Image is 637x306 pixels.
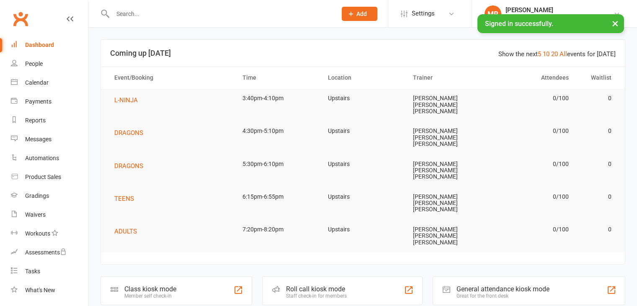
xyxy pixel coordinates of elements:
[405,67,491,88] th: Trainer
[25,287,55,293] div: What's New
[11,36,88,54] a: Dashboard
[576,154,619,174] td: 0
[456,293,549,299] div: Great for the front desk
[491,67,576,88] th: Attendees
[485,20,553,28] span: Signed in successfully.
[235,121,320,141] td: 4:30pm-5:10pm
[405,121,491,154] td: [PERSON_NAME] [PERSON_NAME] [PERSON_NAME]
[405,154,491,187] td: [PERSON_NAME] [PERSON_NAME] [PERSON_NAME]
[560,50,567,58] a: All
[11,111,88,130] a: Reports
[25,117,46,124] div: Reports
[114,128,149,138] button: DRAGONS
[25,60,43,67] div: People
[491,121,576,141] td: 0/100
[11,187,88,205] a: Gradings
[491,187,576,207] td: 0/100
[491,154,576,174] td: 0/100
[25,155,59,161] div: Automations
[235,220,320,239] td: 7:20pm-8:20pm
[576,88,619,108] td: 0
[576,67,619,88] th: Waitlist
[11,54,88,73] a: People
[11,73,88,92] a: Calendar
[576,220,619,239] td: 0
[491,88,576,108] td: 0/100
[114,129,143,137] span: DRAGONS
[235,88,320,108] td: 3:40pm-4:10pm
[576,187,619,207] td: 0
[320,121,406,141] td: Upstairs
[235,187,320,207] td: 6:15pm-6:55pm
[286,285,347,293] div: Roll call kiosk mode
[485,5,501,22] div: MR
[576,121,619,141] td: 0
[405,220,491,252] td: [PERSON_NAME] [PERSON_NAME] [PERSON_NAME]
[11,281,88,300] a: What's New
[11,130,88,149] a: Messages
[114,194,140,204] button: TEENS
[498,49,616,59] div: Show the next events for [DATE]
[10,8,31,29] a: Clubworx
[356,10,367,17] span: Add
[320,67,406,88] th: Location
[124,285,176,293] div: Class kiosk mode
[608,14,623,32] button: ×
[491,220,576,239] td: 0/100
[235,67,320,88] th: Time
[25,98,52,105] div: Payments
[412,4,435,23] span: Settings
[25,230,50,237] div: Workouts
[538,50,541,58] a: 5
[25,136,52,143] div: Messages
[114,161,149,171] button: DRAGONS
[543,50,549,58] a: 10
[11,243,88,262] a: Assessments
[114,195,134,202] span: TEENS
[114,95,144,105] button: L-NINJA
[11,205,88,224] a: Waivers
[114,226,143,236] button: ADULTS
[286,293,347,299] div: Staff check-in for members
[114,228,137,235] span: ADULTS
[320,220,406,239] td: Upstairs
[11,262,88,281] a: Tasks
[551,50,558,58] a: 20
[11,149,88,168] a: Automations
[25,192,49,199] div: Gradings
[124,293,176,299] div: Member self check-in
[110,8,331,20] input: Search...
[320,187,406,207] td: Upstairs
[405,88,491,121] td: [PERSON_NAME] [PERSON_NAME] [PERSON_NAME]
[25,41,54,48] div: Dashboard
[11,92,88,111] a: Payments
[25,211,46,218] div: Waivers
[25,268,40,275] div: Tasks
[25,174,61,180] div: Product Sales
[110,49,616,57] h3: Coming up [DATE]
[320,88,406,108] td: Upstairs
[114,162,143,170] span: DRAGONS
[405,187,491,220] td: [PERSON_NAME] [PERSON_NAME] [PERSON_NAME]
[505,14,614,21] div: Family Self Defence [GEOGRAPHIC_DATA]
[11,168,88,187] a: Product Sales
[11,224,88,243] a: Workouts
[25,79,49,86] div: Calendar
[505,6,614,14] div: [PERSON_NAME]
[235,154,320,174] td: 5:30pm-6:10pm
[107,67,235,88] th: Event/Booking
[456,285,549,293] div: General attendance kiosk mode
[342,7,377,21] button: Add
[114,96,138,104] span: L-NINJA
[25,249,67,256] div: Assessments
[320,154,406,174] td: Upstairs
